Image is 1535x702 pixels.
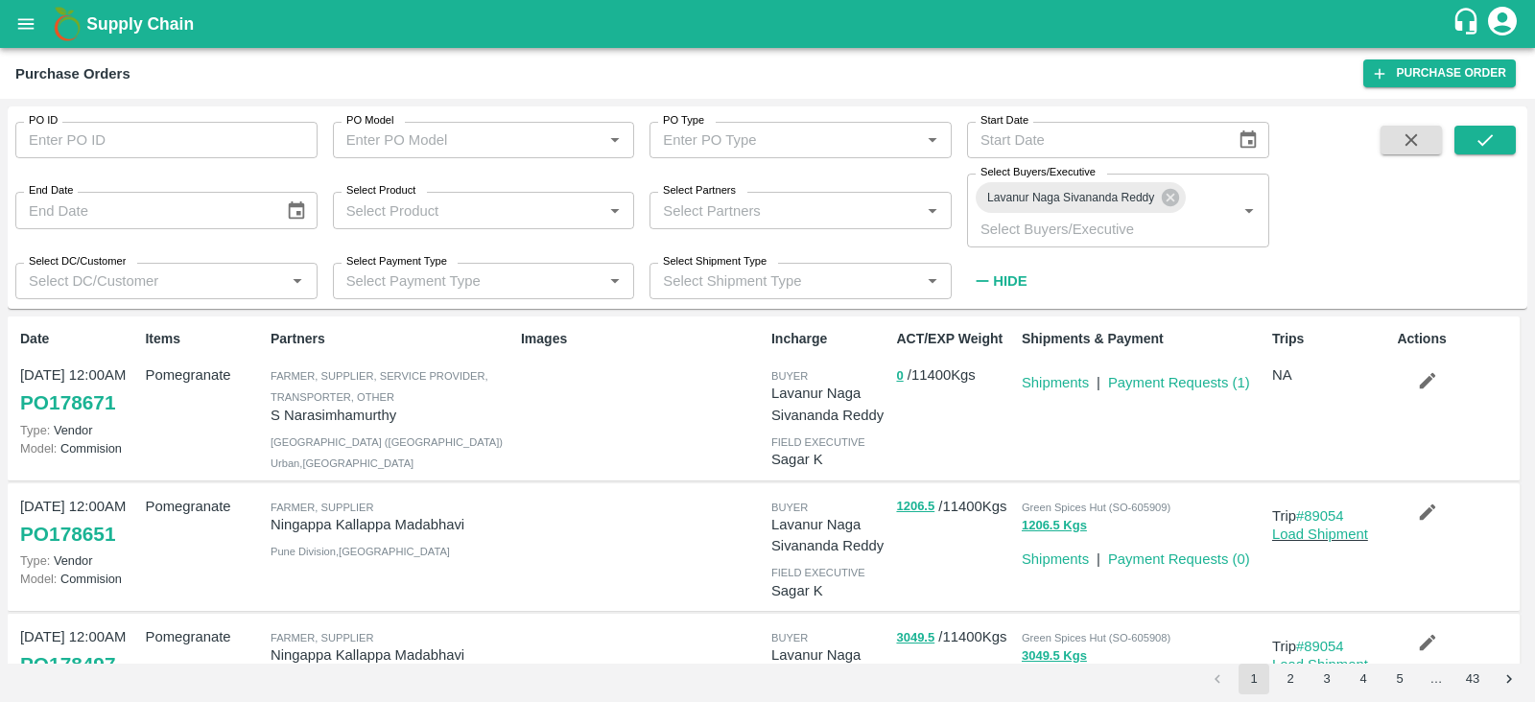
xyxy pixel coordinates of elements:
[1108,375,1250,390] a: Payment Requests (1)
[1452,7,1485,41] div: customer-support
[20,570,137,588] p: Commision
[1421,670,1452,689] div: …
[271,436,503,469] span: [GEOGRAPHIC_DATA] ([GEOGRAPHIC_DATA]) Urban , [GEOGRAPHIC_DATA]
[1311,664,1342,694] button: Go to page 3
[655,128,889,152] input: Enter PO Type
[20,421,137,439] p: Vendor
[48,5,86,43] img: logo
[1457,664,1488,694] button: Go to page 43
[896,365,903,387] button: 0
[1272,526,1368,542] a: Load Shipment
[771,632,808,643] span: buyer
[1272,636,1389,657] p: Trip
[21,269,280,293] input: Select DC/Customer
[1022,645,1087,667] button: 3049.5 Kgs
[271,514,513,535] p: Ningappa Kallappa Madabhavi
[271,546,450,557] span: Pune Division , [GEOGRAPHIC_DATA]
[663,113,704,129] label: PO Type
[771,580,888,601] p: Sagar K
[771,514,888,557] p: Lavanur Naga Sivananda Reddy
[655,198,914,222] input: Select Partners
[896,496,934,518] button: 1206.5
[920,128,945,152] button: Open
[973,216,1207,241] input: Select Buyers/Executive
[967,122,1222,158] input: Start Date
[602,128,627,152] button: Open
[20,553,50,568] span: Type:
[1272,329,1389,349] p: Trips
[1022,502,1170,513] span: Green Spices Hut (SO-605909)
[1089,541,1100,570] div: |
[271,405,513,426] p: S Narasimhamurthy
[1296,508,1344,524] a: #89054
[346,183,415,199] label: Select Product
[346,254,447,269] label: Select Payment Type
[602,269,627,293] button: Open
[920,199,945,223] button: Open
[20,364,137,386] p: [DATE] 12:00AM
[271,370,488,403] span: Farmer, Supplier, Service Provider, Transporter, Other
[771,436,865,448] span: field executive
[771,329,888,349] p: Incharge
[1275,664,1306,694] button: Go to page 2
[896,329,1013,349] p: ACT/EXP Weight
[602,199,627,223] button: Open
[20,423,50,437] span: Type:
[1108,551,1250,567] a: Payment Requests (0)
[20,551,137,570] p: Vendor
[29,113,58,129] label: PO ID
[967,265,1032,297] button: Hide
[1272,657,1368,672] a: Load Shipment
[20,517,115,551] a: PO178651
[1494,664,1524,694] button: Go to next page
[896,627,934,649] button: 3049.5
[20,626,137,647] p: [DATE] 12:00AM
[278,193,315,229] button: Choose date
[339,269,573,293] input: Select Payment Type
[1089,364,1100,393] div: |
[20,386,115,420] a: PO178671
[20,329,137,349] p: Date
[1384,664,1415,694] button: Go to page 5
[993,273,1027,289] strong: Hide
[980,165,1096,180] label: Select Buyers/Executive
[271,632,374,643] span: Farmer, Supplier
[15,61,130,86] div: Purchase Orders
[4,2,48,46] button: open drawer
[145,626,262,647] p: Pomegranate
[1022,632,1170,643] span: Green Spices Hut (SO-605908)
[1022,329,1264,349] p: Shipments & Payment
[86,14,194,34] b: Supply Chain
[976,188,1166,208] span: Lavanur Naga Sivananda Reddy
[896,496,1013,518] p: / 11400 Kgs
[896,626,1013,648] p: / 11400 Kgs
[1485,4,1520,44] div: account of current user
[771,383,888,426] p: Lavanur Naga Sivananda Reddy
[1348,664,1379,694] button: Go to page 4
[271,329,513,349] p: Partners
[29,254,126,269] label: Select DC/Customer
[663,254,767,269] label: Select Shipment Type
[29,183,73,199] label: End Date
[346,113,394,129] label: PO Model
[1199,664,1527,694] nav: pagination navigation
[1296,639,1344,654] a: #89054
[339,198,598,222] input: Select Product
[521,329,764,349] p: Images
[1230,122,1266,158] button: Choose date
[771,644,888,688] p: Lavanur Naga Sivananda Reddy
[20,496,137,517] p: [DATE] 12:00AM
[145,329,262,349] p: Items
[920,269,945,293] button: Open
[339,128,573,152] input: Enter PO Model
[1363,59,1516,87] a: Purchase Order
[771,449,888,470] p: Sagar K
[1239,664,1269,694] button: page 1
[663,183,736,199] label: Select Partners
[976,182,1186,213] div: Lavanur Naga Sivananda Reddy
[771,370,808,382] span: buyer
[896,364,1013,386] p: / 11400 Kgs
[1022,515,1087,537] button: 1206.5 Kgs
[771,567,865,578] span: field executive
[771,502,808,513] span: buyer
